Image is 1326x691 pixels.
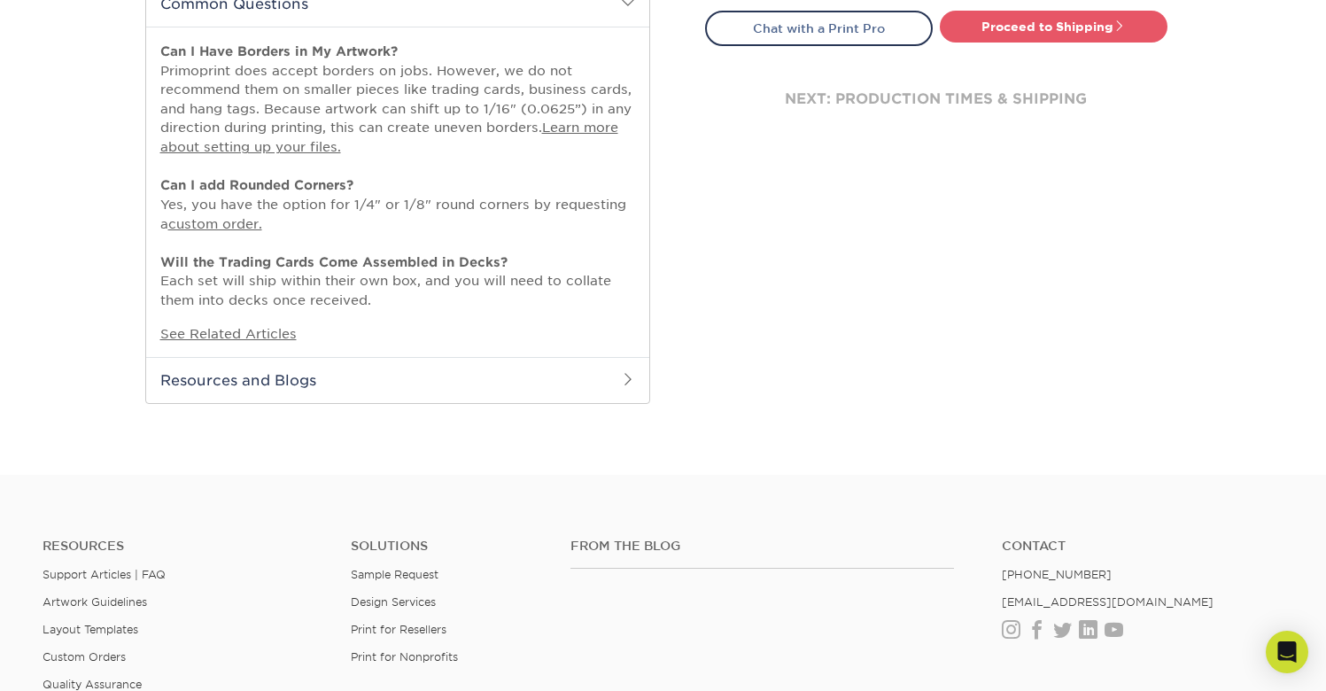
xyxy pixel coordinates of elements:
a: Proceed to Shipping [940,11,1167,43]
a: Contact [1002,539,1283,554]
a: [EMAIL_ADDRESS][DOMAIN_NAME] [1002,595,1214,609]
div: Open Intercom Messenger [1266,631,1308,673]
a: Artwork Guidelines [43,595,147,609]
a: Print for Nonprofits [351,650,458,664]
a: custom order. [168,216,262,231]
h4: From the Blog [570,539,954,554]
a: Sample Request [351,568,438,581]
p: Primoprint does accept borders on jobs. However, we do not recommend them on smaller pieces like ... [160,42,635,310]
a: Chat with a Print Pro [705,11,933,46]
a: See Related Articles [160,326,297,341]
h2: Resources and Blogs [146,357,649,403]
a: Design Services [351,595,436,609]
a: [PHONE_NUMBER] [1002,568,1112,581]
strong: Will the Trading Cards Come Assembled in Decks? [160,254,508,269]
a: Layout Templates [43,623,138,636]
a: Support Articles | FAQ [43,568,166,581]
a: Print for Resellers [351,623,446,636]
h4: Resources [43,539,324,554]
strong: Can I Have Borders in My Artwork? [160,43,398,58]
div: next: production times & shipping [705,46,1167,152]
strong: Can I add Rounded Corners? [160,177,353,192]
h4: Solutions [351,539,544,554]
